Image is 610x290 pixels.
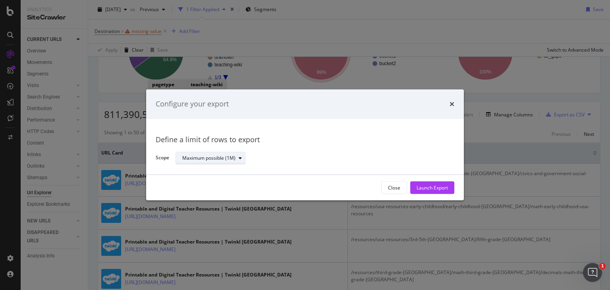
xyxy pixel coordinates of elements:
div: times [450,99,454,109]
button: Close [381,182,407,194]
label: Scope [156,155,169,163]
div: Close [388,184,400,191]
div: Launch Export [417,184,448,191]
span: 1 [599,263,606,269]
div: modal [146,89,464,200]
div: Configure your export [156,99,229,109]
iframe: Intercom live chat [583,263,602,282]
button: Launch Export [410,182,454,194]
div: Maximum possible (1M) [182,156,236,160]
div: Define a limit of rows to export [156,135,454,145]
button: Maximum possible (1M) [176,152,245,164]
